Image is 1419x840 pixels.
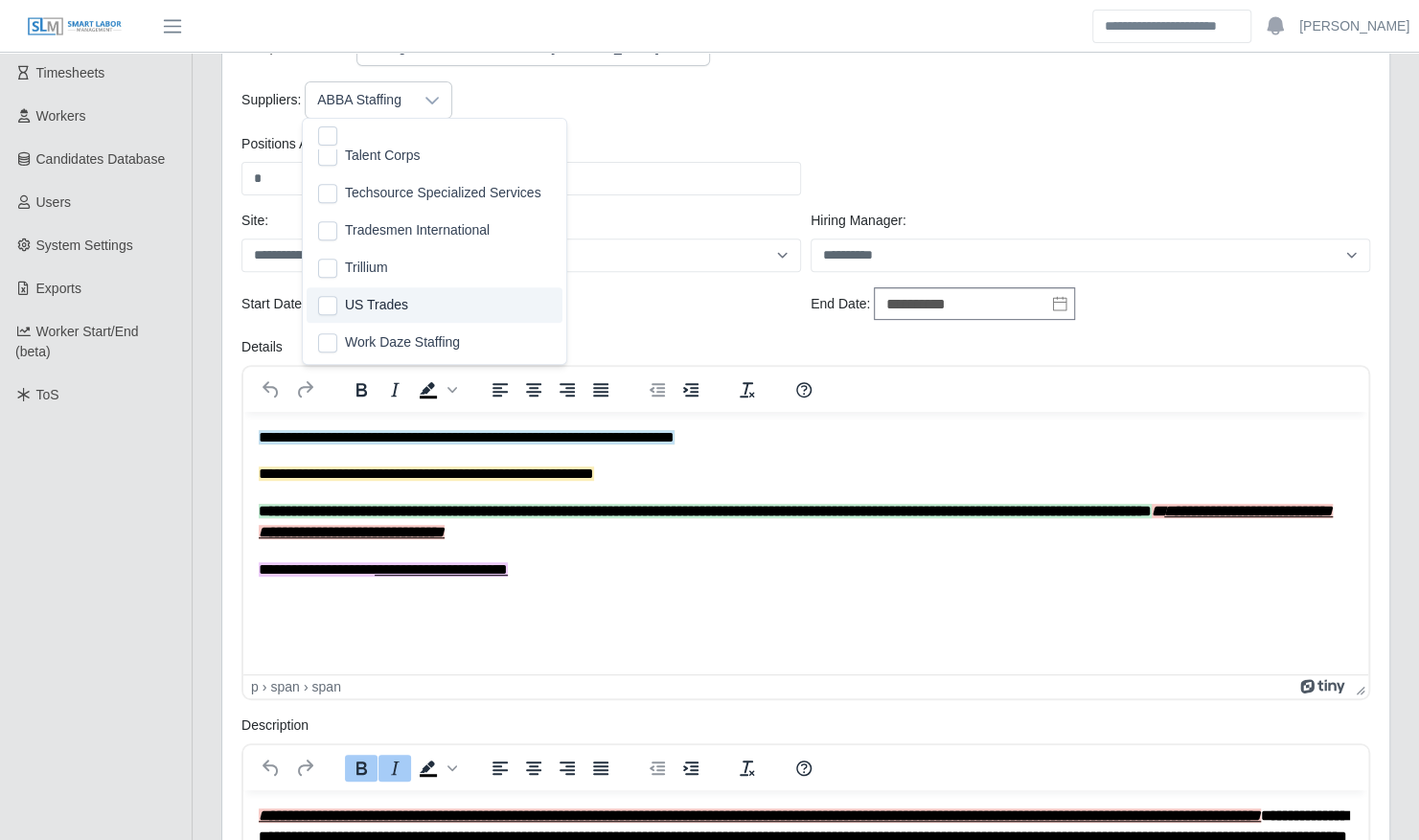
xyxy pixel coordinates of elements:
[251,679,259,694] div: p
[15,324,139,359] span: Worker Start/End (beta)
[241,90,301,110] label: Suppliers:
[307,213,562,248] li: Tradesmen International
[345,220,490,240] span: Tradesmen International
[307,250,562,285] li: Trillium
[312,679,341,694] div: span
[1300,679,1348,694] a: Powered by Tiny
[241,715,309,736] label: Description
[584,376,617,403] button: Justify
[551,755,584,782] button: Align right
[412,376,460,403] div: Background color Black
[345,295,408,315] span: US Trades
[345,755,378,782] button: Bold
[412,755,460,782] div: Background color Black
[811,294,870,314] label: End Date:
[345,183,541,203] span: Techsource Specialized Services
[484,376,516,403] button: Align left
[304,679,309,694] div: ›
[675,755,707,782] button: Increase indent
[36,387,59,402] span: ToS
[255,376,287,403] button: Undo
[641,376,674,403] button: Decrease indent
[345,258,388,278] span: Trillium
[241,337,283,357] label: Details
[255,755,287,782] button: Undo
[345,376,378,403] button: Bold
[243,412,1368,674] iframe: Rich Text Area
[307,325,562,360] li: Work Daze Staffing
[517,755,550,782] button: Align center
[378,376,411,403] button: Italic
[15,15,1110,166] body: Rich Text Area. Press ALT-0 for help.
[27,16,123,37] img: SLM Logo
[36,194,72,210] span: Users
[306,82,413,118] div: ABBA Staffing
[345,332,460,352] span: Work Daze Staffing
[345,146,421,166] span: Talent Corps
[288,755,321,782] button: Redo
[241,134,356,154] label: Positions Available:
[1092,10,1251,43] input: Search
[517,376,550,403] button: Align center
[731,755,764,782] button: Clear formatting
[241,294,306,314] label: Start Date:
[1348,675,1368,698] div: Press the Up and Down arrow keys to resize the editor.
[36,108,86,124] span: Workers
[36,238,133,253] span: System Settings
[241,211,268,231] label: Site:
[811,211,906,231] label: Hiring Manager:
[36,281,81,296] span: Exports
[378,755,411,782] button: Italic
[641,755,674,782] button: Decrease indent
[788,755,820,782] button: Help
[270,679,299,694] div: span
[731,376,764,403] button: Clear formatting
[484,755,516,782] button: Align left
[788,376,820,403] button: Help
[307,287,562,323] li: US Trades
[551,376,584,403] button: Align right
[288,376,321,403] button: Redo
[675,376,707,403] button: Increase indent
[1299,16,1409,36] a: [PERSON_NAME]
[263,679,267,694] div: ›
[584,755,617,782] button: Justify
[307,138,562,173] li: Talent Corps
[36,65,105,80] span: Timesheets
[307,175,562,211] li: Techsource Specialized Services
[36,151,166,167] span: Candidates Database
